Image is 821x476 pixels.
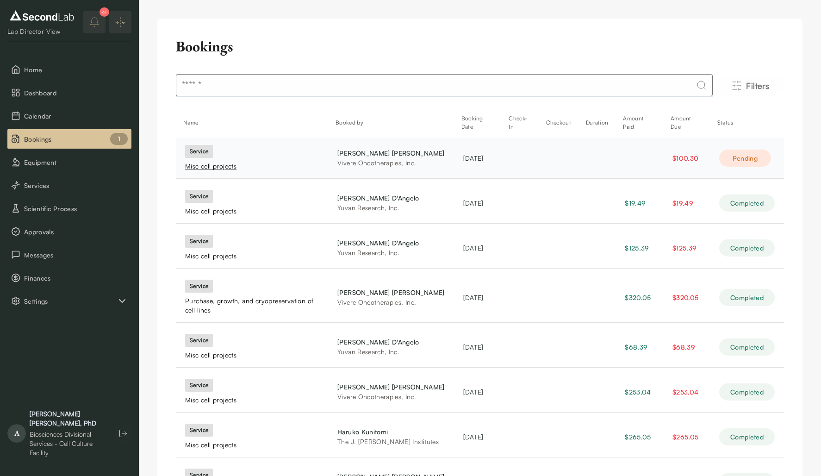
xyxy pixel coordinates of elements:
[337,392,444,401] div: Vivere Oncotherapies, Inc.
[625,199,646,207] span: $19.49
[185,280,213,293] div: service
[672,343,695,351] span: $68.39
[719,383,775,401] div: Completed
[672,388,698,396] span: $253.04
[7,83,131,102] button: Dashboard
[672,294,698,301] span: $320.05
[176,37,233,56] h2: Bookings
[7,8,76,23] img: logo
[185,190,213,203] div: service
[24,250,128,260] span: Messages
[24,65,128,75] span: Home
[337,193,444,203] div: [PERSON_NAME] D'Angelo
[185,296,319,315] div: Purchase, growth, and cryopreservation of cell lines
[625,244,649,252] span: $125.39
[24,157,128,167] span: Equipment
[7,129,131,149] button: Bookings 1 pending
[7,245,131,264] button: Messages
[100,7,109,17] div: 61
[672,244,697,252] span: $125.39
[7,175,131,195] button: Services
[185,207,319,216] div: Misc cell projects
[719,338,775,356] div: Completed
[185,145,319,171] a: serviceMisc cell projects
[710,112,784,134] th: Status
[746,79,769,92] span: Filters
[7,291,131,311] div: Settings sub items
[337,158,444,168] div: Vivere Oncotherapies, Inc.
[185,379,319,405] a: serviceMisc cell projects
[7,129,131,149] li: Bookings
[625,388,651,396] span: $253.04
[337,297,444,307] div: Vivere Oncotherapies, Inc.
[115,425,131,442] button: Log out
[185,395,319,405] div: Misc cell projects
[30,430,106,457] div: Biosciences Divisional Services - Cell Culture Facility
[7,106,131,125] a: Calendar
[719,239,775,257] div: Completed
[625,294,651,301] span: $320.05
[185,235,213,248] div: service
[176,112,328,134] th: Name
[463,198,492,208] div: [DATE]
[719,150,771,167] div: Pending
[185,145,213,158] div: service
[463,387,492,397] div: [DATE]
[185,379,213,392] div: service
[30,409,106,428] div: [PERSON_NAME] [PERSON_NAME], PhD
[185,280,319,315] a: servicePurchase, growth, and cryopreservation of cell lines
[185,351,319,360] div: Misc cell projects
[337,203,444,213] div: Yuvan Research, Inc.
[185,424,319,450] a: serviceMisc cell projects
[7,268,131,288] button: Finances
[578,112,616,134] th: Duration
[463,153,492,163] div: [DATE]
[7,152,131,172] button: Equipment
[24,273,128,283] span: Finances
[7,27,76,36] div: Lab Director View
[719,428,775,445] div: Completed
[7,222,131,241] button: Approvals
[625,433,651,441] span: $265.05
[672,433,698,441] span: $265.05
[185,251,319,261] div: Misc cell projects
[83,11,106,33] button: notifications
[7,60,131,79] button: Home
[719,194,775,212] div: Completed
[463,293,492,302] div: [DATE]
[337,238,444,248] div: [PERSON_NAME] D'Angelo
[7,291,131,311] button: Settings
[24,204,128,213] span: Scientific Process
[672,199,693,207] span: $19.49
[463,432,492,442] div: [DATE]
[663,112,710,134] th: Amount Due
[719,289,775,306] div: Completed
[24,111,128,121] span: Calendar
[454,112,502,134] th: Booking Date
[716,75,784,96] button: Filters
[625,343,647,351] span: $68.39
[337,427,444,437] div: Haruko Kunitomi
[337,248,444,257] div: Yuvan Research, Inc.
[337,382,444,392] div: [PERSON_NAME] [PERSON_NAME]
[24,296,117,306] span: Settings
[185,334,319,360] a: serviceMisc cell projects
[185,162,319,171] div: Misc cell projects
[328,112,454,134] th: Booked by
[7,199,131,218] button: Scientific Process
[24,88,128,98] span: Dashboard
[337,437,444,446] div: The J. [PERSON_NAME] Institutes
